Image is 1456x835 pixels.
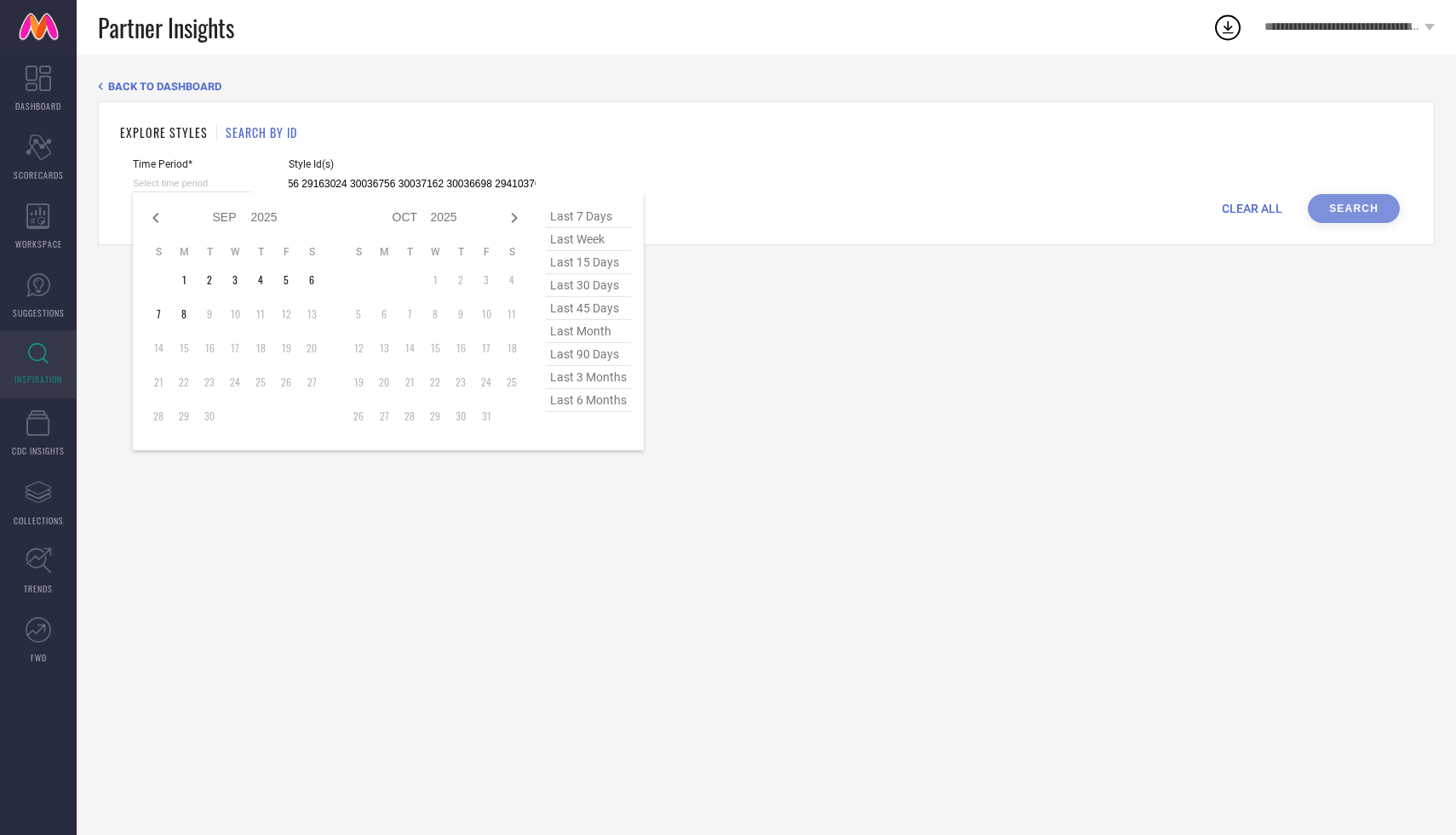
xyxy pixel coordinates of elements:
[171,267,197,293] td: Mon Sep 01 2025
[12,444,65,457] span: CDC INSIGHTS
[299,369,324,395] td: Sat Sep 27 2025
[546,228,631,251] span: last week
[422,301,448,327] td: Wed Oct 08 2025
[15,237,62,250] span: WORKSPACE
[473,267,499,293] td: Fri Oct 03 2025
[499,245,525,259] th: Saturday
[14,373,62,386] span: INSPIRATION
[546,366,631,389] span: last 3 months
[299,301,324,327] td: Sat Sep 13 2025
[289,158,536,170] span: Style Id(s)
[171,245,197,259] th: Monday
[226,123,297,141] h1: SEARCH BY ID
[171,369,197,395] td: Mon Sep 22 2025
[98,80,1435,93] div: Back TO Dashboard
[546,389,631,412] span: last 6 months
[448,301,473,327] td: Thu Oct 09 2025
[397,245,422,259] th: Tuesday
[473,403,499,429] td: Fri Oct 31 2025
[473,245,499,259] th: Friday
[1212,12,1243,43] div: Open download list
[133,158,250,170] span: Time Period*
[448,403,473,429] td: Thu Oct 30 2025
[371,245,397,259] th: Monday
[371,369,397,395] td: Mon Oct 20 2025
[171,301,197,327] td: Mon Sep 08 2025
[371,335,397,361] td: Mon Oct 13 2025
[120,123,208,141] h1: EXPLORE STYLES
[197,301,222,327] td: Tue Sep 09 2025
[499,335,525,361] td: Sat Oct 18 2025
[422,369,448,395] td: Wed Oct 22 2025
[197,335,222,361] td: Tue Sep 16 2025
[222,335,248,361] td: Wed Sep 17 2025
[222,301,248,327] td: Wed Sep 10 2025
[273,335,299,361] td: Fri Sep 19 2025
[546,274,631,297] span: last 30 days
[248,301,273,327] td: Thu Sep 11 2025
[422,245,448,259] th: Wednesday
[546,205,631,228] span: last 7 days
[422,267,448,293] td: Wed Oct 01 2025
[146,369,171,395] td: Sun Sep 21 2025
[14,169,64,181] span: SCORECARDS
[248,335,273,361] td: Thu Sep 18 2025
[448,267,473,293] td: Thu Oct 02 2025
[473,301,499,327] td: Fri Oct 10 2025
[98,10,234,45] span: Partner Insights
[546,343,631,366] span: last 90 days
[146,245,171,259] th: Sunday
[289,174,536,194] input: Enter comma separated style ids e.g. 12345, 67890
[146,335,171,361] td: Sun Sep 14 2025
[299,267,324,293] td: Sat Sep 06 2025
[133,174,250,192] input: Select time period
[31,651,47,664] span: FWD
[546,320,631,343] span: last month
[448,369,473,395] td: Thu Oct 23 2025
[422,403,448,429] td: Wed Oct 29 2025
[222,245,248,259] th: Wednesday
[499,369,525,395] td: Sat Oct 25 2025
[346,335,371,361] td: Sun Oct 12 2025
[197,403,222,429] td: Tue Sep 30 2025
[222,369,248,395] td: Wed Sep 24 2025
[197,267,222,293] td: Tue Sep 02 2025
[473,335,499,361] td: Fri Oct 17 2025
[14,514,64,527] span: COLLECTIONS
[422,335,448,361] td: Wed Oct 15 2025
[473,369,499,395] td: Fri Oct 24 2025
[273,369,299,395] td: Fri Sep 26 2025
[273,245,299,259] th: Friday
[197,245,222,259] th: Tuesday
[397,403,422,429] td: Tue Oct 28 2025
[273,267,299,293] td: Fri Sep 05 2025
[299,245,324,259] th: Saturday
[299,335,324,361] td: Sat Sep 20 2025
[499,301,525,327] td: Sat Oct 11 2025
[171,335,197,361] td: Mon Sep 15 2025
[499,267,525,293] td: Sat Oct 04 2025
[146,301,171,327] td: Sun Sep 07 2025
[546,251,631,274] span: last 15 days
[15,100,61,112] span: DASHBOARD
[24,582,53,595] span: TRENDS
[222,267,248,293] td: Wed Sep 03 2025
[146,208,166,228] div: Previous month
[371,301,397,327] td: Mon Oct 06 2025
[13,306,65,319] span: SUGGESTIONS
[171,403,197,429] td: Mon Sep 29 2025
[448,245,473,259] th: Thursday
[248,369,273,395] td: Thu Sep 25 2025
[346,245,371,259] th: Sunday
[397,335,422,361] td: Tue Oct 14 2025
[248,267,273,293] td: Thu Sep 04 2025
[1222,202,1282,215] span: CLEAR ALL
[448,335,473,361] td: Thu Oct 16 2025
[197,369,222,395] td: Tue Sep 23 2025
[248,245,273,259] th: Thursday
[397,301,422,327] td: Tue Oct 07 2025
[346,301,371,327] td: Sun Oct 05 2025
[346,369,371,395] td: Sun Oct 19 2025
[108,80,221,93] span: BACK TO DASHBOARD
[346,403,371,429] td: Sun Oct 26 2025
